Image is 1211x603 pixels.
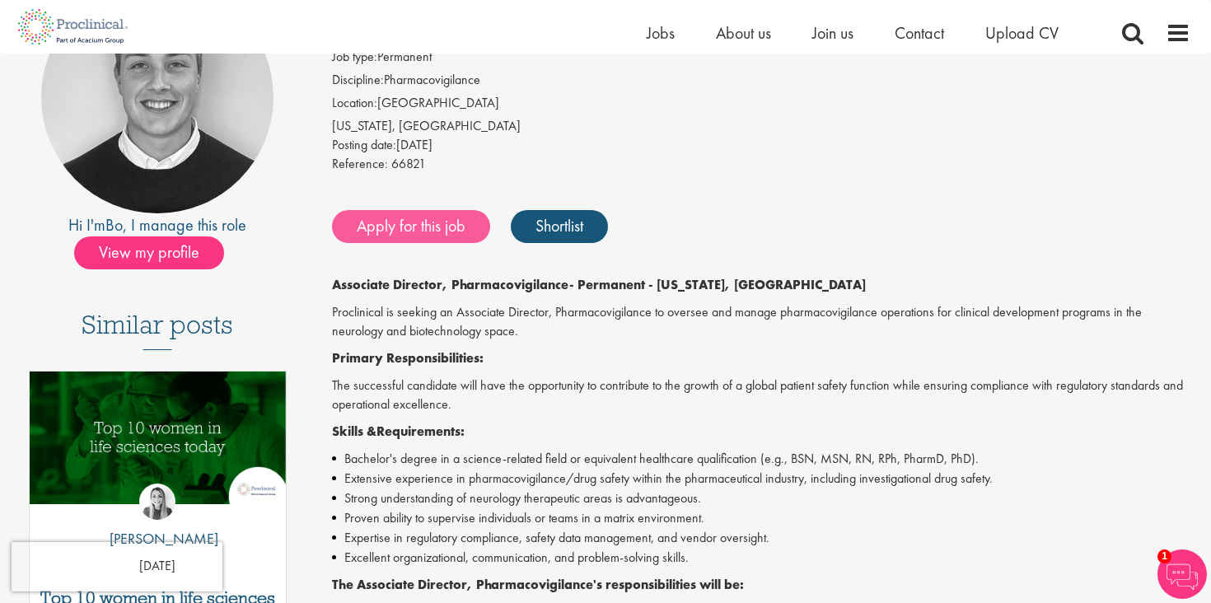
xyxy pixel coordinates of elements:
[332,71,1191,94] li: Pharmacovigilance
[332,276,569,293] strong: Associate Director, Pharmacovigilance
[30,372,286,517] a: Link to a post
[21,213,295,237] div: Hi I'm , I manage this role
[332,210,490,243] a: Apply for this job
[332,508,1191,528] li: Proven ability to supervise individuals or teams in a matrix environment.
[716,22,771,44] a: About us
[511,210,608,243] a: Shortlist
[332,349,484,367] strong: Primary Responsibilities:
[332,48,377,67] label: Job type:
[332,469,1191,488] li: Extensive experience in pharmacovigilance/drug safety within the pharmaceutical industry, includi...
[985,22,1059,44] a: Upload CV
[1157,549,1171,563] span: 1
[105,214,123,236] a: Bo
[12,542,222,591] iframe: reCAPTCHA
[332,528,1191,548] li: Expertise in regulatory compliance, safety data management, and vendor oversight.
[332,576,744,593] strong: The Associate Director, Pharmacovigilance's responsibilities will be:
[332,155,388,174] label: Reference:
[332,449,1191,469] li: Bachelor's degree in a science-related field or equivalent healthcare qualification (e.g., BSN, M...
[647,22,675,44] a: Jobs
[97,528,218,549] p: [PERSON_NAME]
[569,276,866,293] strong: - Permanent - [US_STATE], [GEOGRAPHIC_DATA]
[332,488,1191,508] li: Strong understanding of neurology therapeutic areas is advantageous.
[332,548,1191,568] li: Excellent organizational, communication, and problem-solving skills.
[332,136,396,153] span: Posting date:
[376,423,465,440] strong: Requirements:
[332,423,376,440] strong: Skills &
[332,94,1191,117] li: [GEOGRAPHIC_DATA]
[74,236,224,269] span: View my profile
[332,136,1191,155] div: [DATE]
[74,240,241,261] a: View my profile
[1157,549,1207,599] img: Chatbot
[332,71,384,90] label: Discipline:
[82,311,233,350] h3: Similar posts
[332,48,1191,71] li: Permanent
[391,155,426,172] span: 66821
[332,117,1191,136] div: [US_STATE], [GEOGRAPHIC_DATA]
[97,484,218,558] a: Hannah Burke [PERSON_NAME]
[332,94,377,113] label: Location:
[332,303,1191,341] p: Proclinical is seeking an Associate Director, Pharmacovigilance to oversee and manage pharmacovig...
[895,22,944,44] a: Contact
[332,376,1191,414] p: The successful candidate will have the opportunity to contribute to the growth of a global patien...
[139,484,175,520] img: Hannah Burke
[812,22,853,44] a: Join us
[30,372,286,504] img: Top 10 women in life sciences today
